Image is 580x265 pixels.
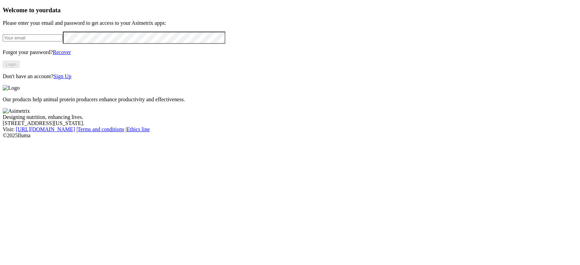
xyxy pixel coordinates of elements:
[127,126,150,132] a: Ethics line
[53,49,71,55] a: Recover
[3,120,577,126] div: [STREET_ADDRESS][US_STATE].
[3,49,577,55] p: Forgot your password?
[53,73,71,79] a: Sign Up
[3,114,577,120] div: Designing nutrition, enhancing lives.
[16,126,75,132] a: [URL][DOMAIN_NAME]
[3,20,577,26] p: Please enter your email and password to get access to your Asimetrix apps:
[3,126,577,132] div: Visit : | |
[77,126,124,132] a: Terms and conditions
[3,34,63,41] input: Your email
[3,73,577,79] p: Don't have an account?
[3,96,577,103] p: Our products help animal protein producers enhance productivity and effectiveness.
[3,108,30,114] img: Asimetrix
[3,132,577,139] div: © 2025 Iluma
[49,6,60,14] span: data
[3,61,19,68] button: Login
[3,85,20,91] img: Logo
[3,6,577,14] h3: Welcome to your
